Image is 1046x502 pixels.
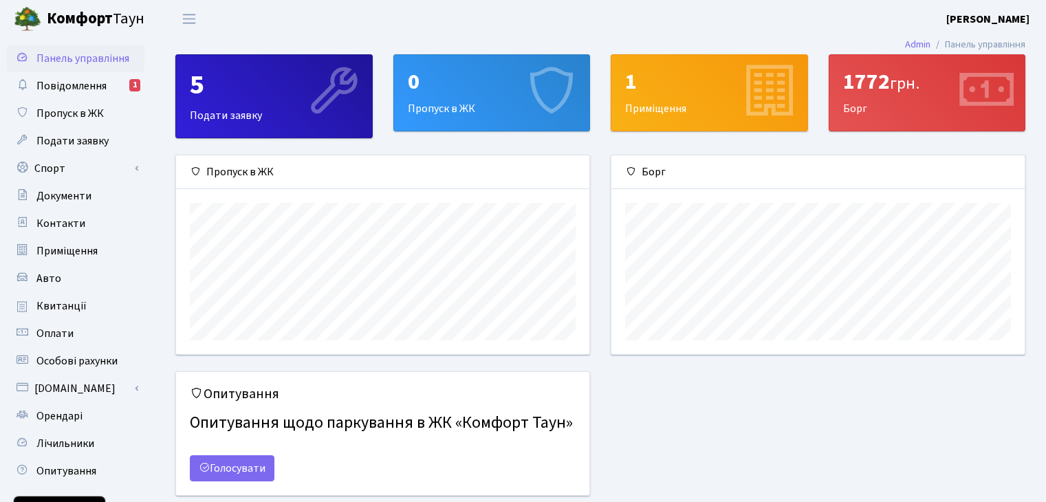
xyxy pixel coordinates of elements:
a: Лічильники [7,430,144,457]
a: Авто [7,265,144,292]
div: Пропуск в ЖК [176,155,589,189]
a: [PERSON_NAME] [946,11,1029,28]
span: Лічильники [36,436,94,451]
a: [DOMAIN_NAME] [7,375,144,402]
span: Повідомлення [36,78,107,94]
div: Борг [611,155,1025,189]
div: Приміщення [611,55,807,131]
span: Документи [36,188,91,204]
span: Приміщення [36,243,98,259]
b: [PERSON_NAME] [946,12,1029,27]
span: грн. [890,72,919,96]
a: 0Пропуск в ЖК [393,54,591,131]
a: Пропуск в ЖК [7,100,144,127]
div: 0 [408,69,576,95]
a: Спорт [7,155,144,182]
h5: Опитування [190,386,576,402]
a: Контакти [7,210,144,237]
a: 5Подати заявку [175,54,373,138]
h4: Опитування щодо паркування в ЖК «Комфорт Таун» [190,408,576,439]
a: Приміщення [7,237,144,265]
div: Борг [829,55,1025,131]
img: logo.png [14,6,41,33]
a: Голосувати [190,455,274,481]
span: Авто [36,271,61,286]
nav: breadcrumb [884,30,1046,59]
span: Опитування [36,463,96,479]
a: Панель управління [7,45,144,72]
a: Оплати [7,320,144,347]
div: Пропуск в ЖК [394,55,590,131]
a: Особові рахунки [7,347,144,375]
span: Контакти [36,216,85,231]
span: Особові рахунки [36,353,118,369]
li: Панель управління [930,37,1025,52]
span: Подати заявку [36,133,109,149]
div: 1772 [843,69,1012,95]
b: Комфорт [47,8,113,30]
a: Опитування [7,457,144,485]
a: Документи [7,182,144,210]
div: 1 [129,79,140,91]
span: Таун [47,8,144,31]
a: Квитанції [7,292,144,320]
button: Переключити навігацію [172,8,206,30]
div: 5 [190,69,358,102]
span: Пропуск в ЖК [36,106,104,121]
div: Подати заявку [176,55,372,138]
span: Оплати [36,326,74,341]
span: Орендарі [36,408,83,424]
a: Повідомлення1 [7,72,144,100]
a: Подати заявку [7,127,144,155]
div: 1 [625,69,794,95]
span: Панель управління [36,51,129,66]
span: Квитанції [36,298,87,314]
a: 1Приміщення [611,54,808,131]
a: Орендарі [7,402,144,430]
a: Admin [905,37,930,52]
